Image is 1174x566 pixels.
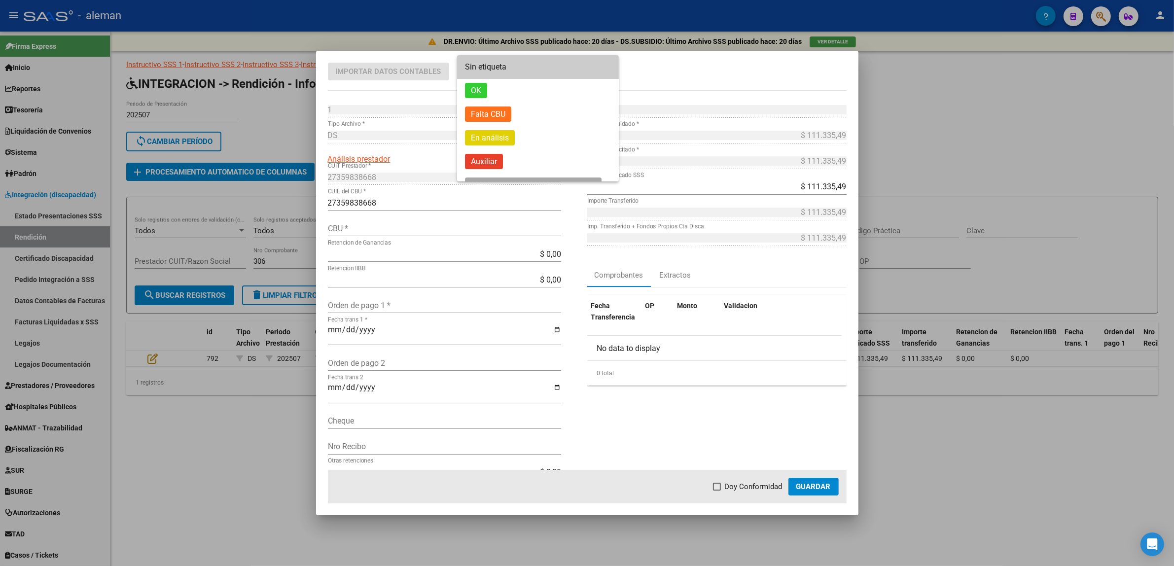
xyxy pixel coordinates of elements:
span: Sin etiqueta [465,62,506,71]
span: OK [465,83,487,98]
span: SAAS - Coincide OP pero no importe [465,177,602,193]
span: Falta CBU [465,106,511,122]
div: Open Intercom Messenger [1140,532,1164,556]
span: Auxiliar [465,154,503,169]
span: En análisis [465,130,515,145]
